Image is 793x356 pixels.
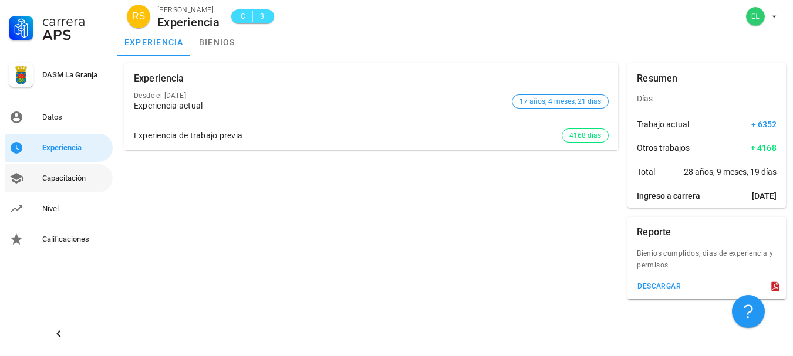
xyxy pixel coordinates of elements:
div: Experiencia de trabajo previa [134,131,562,141]
span: 17 años, 4 meses, 21 días [519,95,601,108]
a: Experiencia [5,134,113,162]
span: Total [637,166,655,178]
span: 3 [258,11,267,22]
div: descargar [637,282,681,290]
div: Reporte [637,217,671,247]
span: Ingreso a carrera [637,190,700,202]
a: experiencia [117,28,191,56]
div: avatar [127,5,150,28]
div: DASM La Granja [42,70,108,80]
button: descargar [632,278,686,294]
div: Nivel [42,204,108,213]
div: avatar [746,7,765,26]
span: [DATE] [752,190,777,202]
a: Nivel [5,195,113,223]
span: Trabajo actual [637,118,689,130]
span: 28 años, 9 meses, 19 días [684,166,777,178]
div: Capacitación [42,174,108,183]
span: 4168 días [569,129,601,142]
div: [PERSON_NAME] [157,4,220,16]
span: RS [132,5,145,28]
a: Capacitación [5,164,113,192]
a: bienios [191,28,244,56]
div: Carrera [42,14,108,28]
div: Bienios cumplidos, dias de experiencia y permisos. [627,247,786,278]
span: + 4168 [751,142,777,154]
div: Experiencia [134,63,184,94]
div: Experiencia [42,143,108,152]
div: Experiencia actual [134,101,507,111]
div: Resumen [637,63,677,94]
div: Datos [42,113,108,122]
a: Datos [5,103,113,131]
div: Desde el [DATE] [134,91,507,100]
a: Calificaciones [5,225,113,253]
div: Experiencia [157,16,220,29]
div: Días [627,84,786,113]
div: APS [42,28,108,42]
span: + 6352 [751,118,777,130]
span: C [238,11,248,22]
span: Otros trabajos [637,142,690,154]
div: Calificaciones [42,235,108,244]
